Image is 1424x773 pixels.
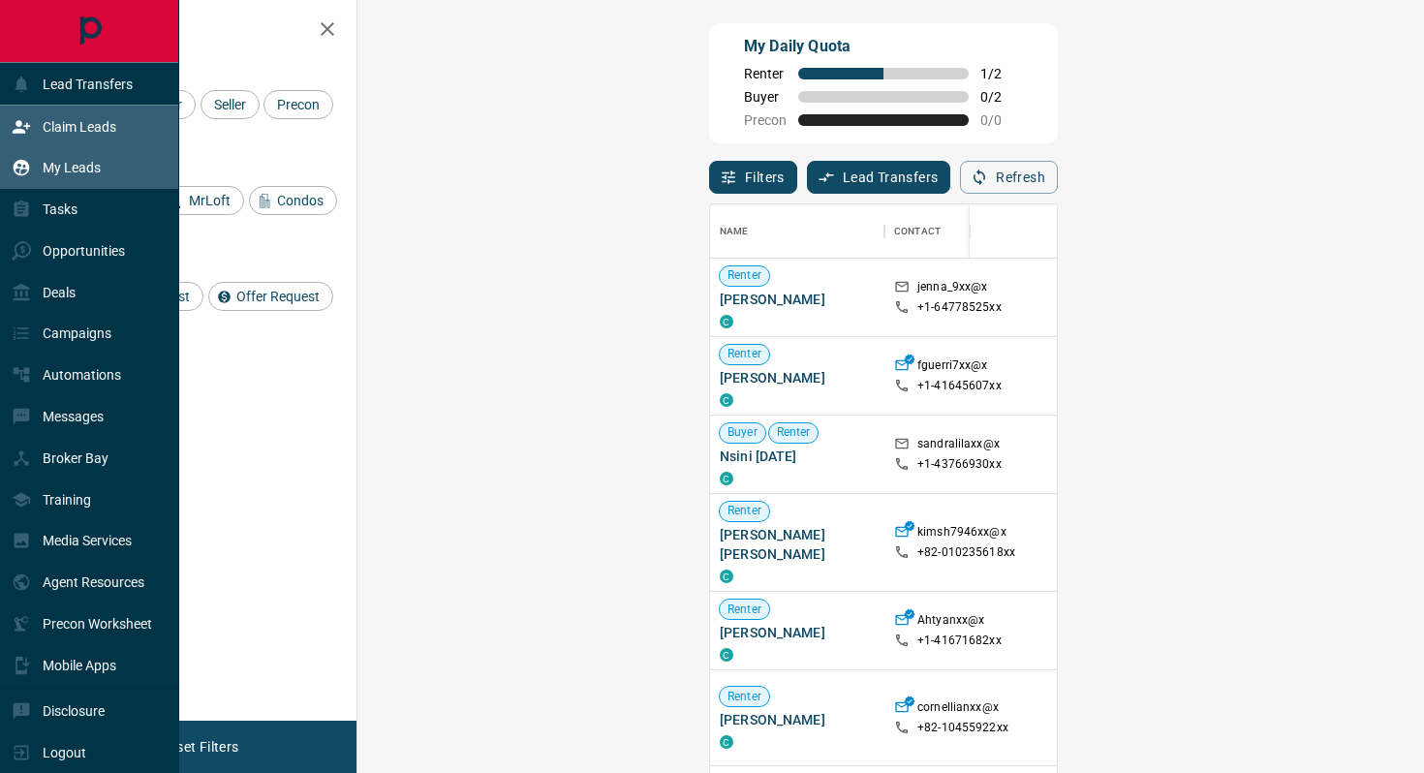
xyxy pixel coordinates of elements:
[161,186,244,215] div: MrLoft
[62,19,337,43] h2: Filters
[208,282,333,311] div: Offer Request
[917,524,1006,544] p: kimsh7946xx@x
[917,378,1002,394] p: +1- 41645607xx
[720,602,769,618] span: Renter
[720,204,749,259] div: Name
[720,710,875,729] span: [PERSON_NAME]
[249,186,337,215] div: Condos
[917,299,1002,316] p: +1- 64778525xx
[182,193,237,208] span: MrLoft
[720,525,875,564] span: [PERSON_NAME] [PERSON_NAME]
[720,368,875,387] span: [PERSON_NAME]
[917,699,999,720] p: cornellianxx@x
[147,730,251,763] button: Reset Filters
[917,612,984,633] p: Ahtyanxx@x
[744,89,787,105] span: Buyer
[720,503,769,519] span: Renter
[201,90,260,119] div: Seller
[720,424,765,441] span: Buyer
[720,689,769,705] span: Renter
[263,90,333,119] div: Precon
[917,436,1000,456] p: sandralilaxx@x
[709,161,797,194] button: Filters
[980,89,1023,105] span: 0 / 2
[807,161,951,194] button: Lead Transfers
[980,112,1023,128] span: 0 / 0
[720,393,733,407] div: condos.ca
[917,357,988,378] p: fguerri7xx@x
[744,35,1023,58] p: My Daily Quota
[720,472,733,485] div: condos.ca
[720,623,875,642] span: [PERSON_NAME]
[744,66,787,81] span: Renter
[917,279,987,299] p: jenna_9xx@x
[720,290,875,309] span: [PERSON_NAME]
[917,720,1008,736] p: +82- 10455922xx
[207,97,253,112] span: Seller
[720,570,733,583] div: condos.ca
[720,648,733,662] div: condos.ca
[230,289,326,304] span: Offer Request
[960,161,1058,194] button: Refresh
[710,204,884,259] div: Name
[769,424,819,441] span: Renter
[917,633,1002,649] p: +1- 41671682xx
[917,544,1015,561] p: +82- 010235618xx
[270,97,326,112] span: Precon
[720,267,769,284] span: Renter
[270,193,330,208] span: Condos
[744,112,787,128] span: Precon
[720,735,733,749] div: condos.ca
[917,456,1002,473] p: +1- 43766930xx
[720,315,733,328] div: condos.ca
[884,204,1039,259] div: Contact
[980,66,1023,81] span: 1 / 2
[894,204,941,259] div: Contact
[720,346,769,362] span: Renter
[720,447,875,466] span: Nsini [DATE]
